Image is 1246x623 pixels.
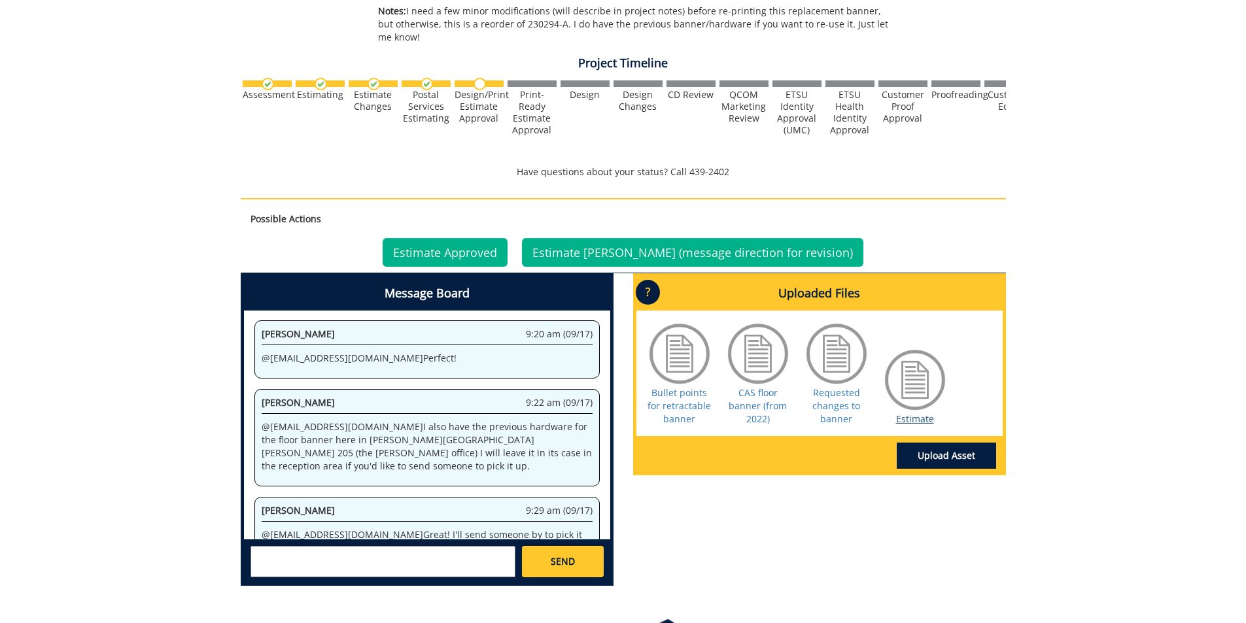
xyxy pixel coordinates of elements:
[522,238,863,267] a: Estimate [PERSON_NAME] (message direction for revision)
[636,280,660,305] p: ?
[262,78,274,90] img: checkmark
[526,396,593,409] span: 9:22 am (09/17)
[349,89,398,112] div: Estimate Changes
[296,89,345,101] div: Estimating
[244,277,610,311] h4: Message Board
[729,386,787,425] a: CAS floor banner (from 2022)
[825,89,874,136] div: ETSU Health Identity Approval
[522,546,603,577] a: SEND
[896,413,934,425] a: Estimate
[262,396,335,409] span: [PERSON_NAME]
[812,386,860,425] a: Requested changes to banner
[243,89,292,101] div: Assessment
[421,78,433,90] img: checkmark
[931,89,980,101] div: Proofreading
[772,89,822,136] div: ETSU Identity Approval (UMC)
[474,78,486,90] img: no
[984,89,1033,112] div: Customer Edits
[251,212,321,225] strong: Possible Actions
[402,89,451,124] div: Postal Services Estimating
[315,78,327,90] img: checkmark
[262,504,335,516] span: [PERSON_NAME]
[614,89,663,112] div: Design Changes
[241,57,1006,70] h4: Project Timeline
[378,5,406,17] span: Notes:
[262,352,593,365] p: @ [EMAIL_ADDRESS][DOMAIN_NAME] Perfect!
[262,528,593,554] p: @ [EMAIL_ADDRESS][DOMAIN_NAME] Great! I'll send someone by to pick it up. Thanks!
[666,89,716,101] div: CD Review
[636,277,1003,311] h4: Uploaded Files
[251,546,515,577] textarea: messageToSend
[368,78,380,90] img: checkmark
[526,328,593,341] span: 9:20 am (09/17)
[455,89,504,124] div: Design/Print Estimate Approval
[648,386,711,425] a: Bullet points for retractable banner
[262,328,335,340] span: [PERSON_NAME]
[526,504,593,517] span: 9:29 am (09/17)
[878,89,927,124] div: Customer Proof Approval
[561,89,610,101] div: Design
[508,89,557,136] div: Print-Ready Estimate Approval
[719,89,769,124] div: QCOM Marketing Review
[378,5,890,44] p: I need a few minor modifications (will describe in project notes) before re-printing this replace...
[241,165,1006,178] p: Have questions about your status? Call 439-2402
[897,443,996,469] a: Upload Asset
[383,238,508,267] a: Estimate Approved
[551,555,575,568] span: SEND
[262,420,593,473] p: @ [EMAIL_ADDRESS][DOMAIN_NAME] I also have the previous hardware for the floor banner here in [PE...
